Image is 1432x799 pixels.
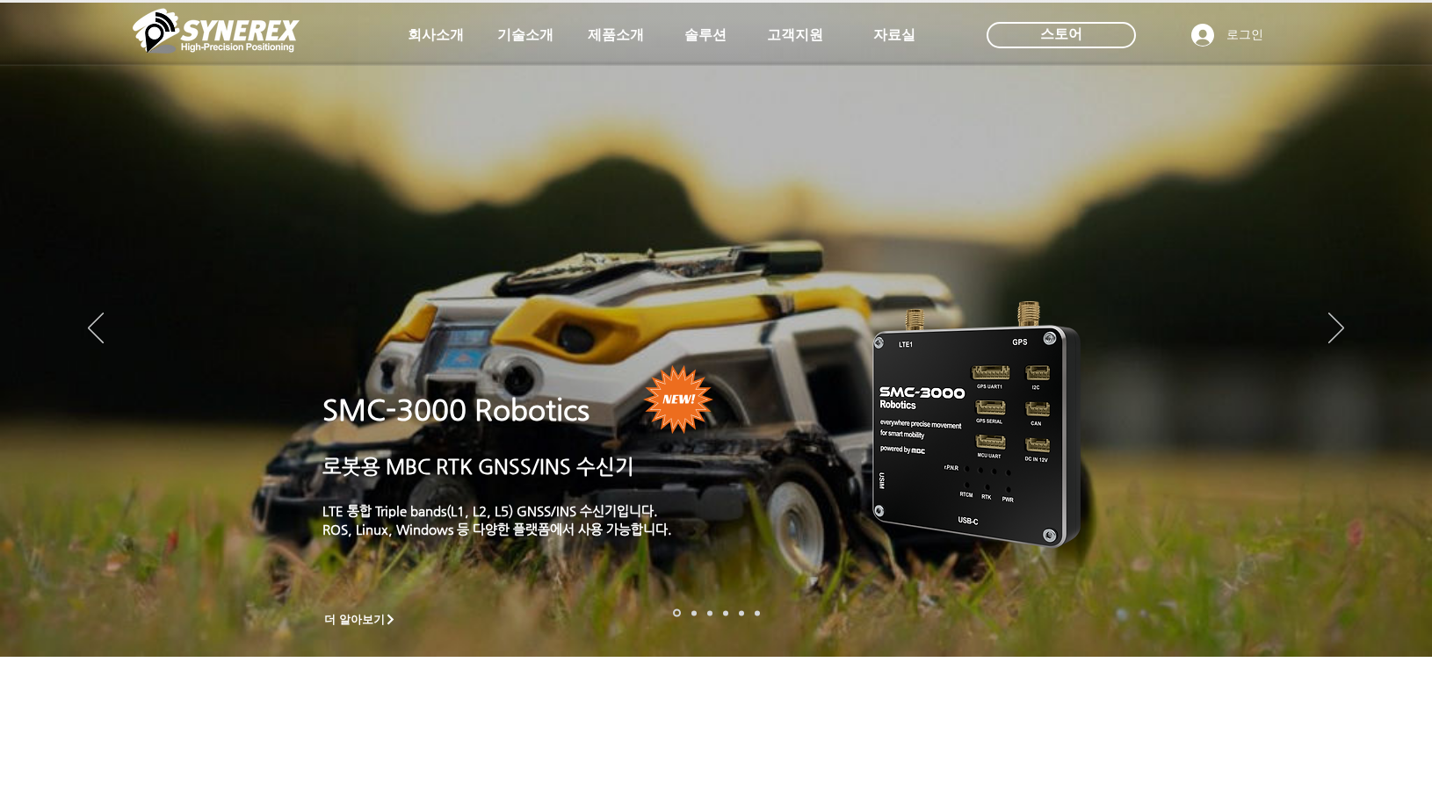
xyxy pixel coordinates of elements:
a: 로봇 [739,610,744,615]
span: 스토어 [1040,25,1082,44]
a: 자율주행 [723,610,728,615]
a: ROS, Linux, Windows 등 다양한 플랫폼에서 사용 가능합니다. [322,522,672,536]
a: 정밀농업 [755,610,760,615]
a: 측량 IoT [707,610,712,615]
span: 고객지원 [767,26,823,45]
span: 기술소개 [497,26,553,45]
span: 로그인 [1220,26,1269,44]
a: 드론 8 - SMC 2000 [691,610,697,615]
img: 씨너렉스_White_simbol_대지 1.png [133,4,300,57]
a: 더 알아보기 [316,608,404,630]
a: 기술소개 [481,18,569,53]
span: 제품소개 [588,26,644,45]
span: 자료실 [873,26,915,45]
button: 다음 [1328,313,1344,346]
button: 로그인 [1179,18,1276,52]
a: 고객지원 [751,18,839,53]
a: LTE 통합 Triple bands(L1, L2, L5) GNSS/INS 수신기입니다. [322,503,658,518]
span: 솔루션 [684,26,727,45]
a: 로봇용 MBC RTK GNSS/INS 수신기 [322,455,634,478]
a: 회사소개 [392,18,480,53]
a: SMC-3000 Robotics [322,393,589,427]
img: KakaoTalk_20241224_155801212.png [848,275,1107,569]
div: 스토어 [987,22,1136,48]
span: 더 알아보기 [324,612,385,628]
a: 로봇- SMC 2000 [673,609,681,617]
span: 회사소개 [408,26,464,45]
a: 제품소개 [572,18,660,53]
nav: 슬라이드 [668,609,765,617]
a: 솔루션 [662,18,749,53]
a: 자료실 [850,18,938,53]
button: 이전 [88,313,104,346]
